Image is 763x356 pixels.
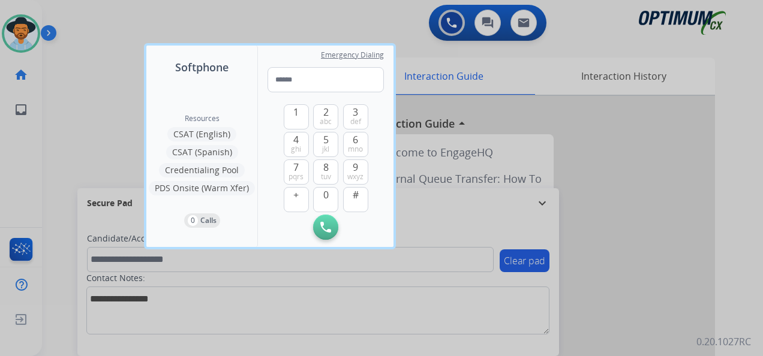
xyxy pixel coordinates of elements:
button: 5jkl [313,132,338,157]
span: 2 [323,105,329,119]
button: 0Calls [184,213,220,228]
button: 1 [284,104,309,129]
span: 4 [293,132,299,147]
span: # [353,188,359,202]
span: Emergency Dialing [321,50,384,60]
p: 0 [188,215,198,226]
p: Calls [200,215,217,226]
span: Softphone [175,59,229,76]
button: Credentialing Pool [159,163,245,177]
button: 0 [313,187,338,212]
button: 2abc [313,104,338,129]
span: def [350,117,361,126]
button: 8tuv [313,159,338,185]
span: abc [320,117,332,126]
button: 4ghi [284,132,309,157]
span: 8 [323,160,329,174]
button: 3def [343,104,368,129]
span: mno [348,144,363,154]
span: 6 [353,132,358,147]
button: 9wxyz [343,159,368,185]
button: + [284,187,309,212]
span: Resources [185,114,220,123]
button: 7pqrs [284,159,309,185]
span: 3 [353,105,358,119]
span: + [293,188,299,202]
span: 5 [323,132,329,147]
span: 7 [293,160,299,174]
button: CSAT (Spanish) [166,145,238,159]
span: tuv [321,172,331,182]
p: 0.20.1027RC [696,334,751,349]
img: call-button [320,222,331,233]
span: 1 [293,105,299,119]
span: pqrs [289,172,304,182]
span: jkl [322,144,329,154]
span: wxyz [347,172,364,182]
span: ghi [291,144,301,154]
button: # [343,187,368,212]
span: 9 [353,160,358,174]
span: 0 [323,188,329,202]
button: CSAT (English) [167,127,236,141]
button: 6mno [343,132,368,157]
button: PDS Onsite (Warm Xfer) [149,181,255,195]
